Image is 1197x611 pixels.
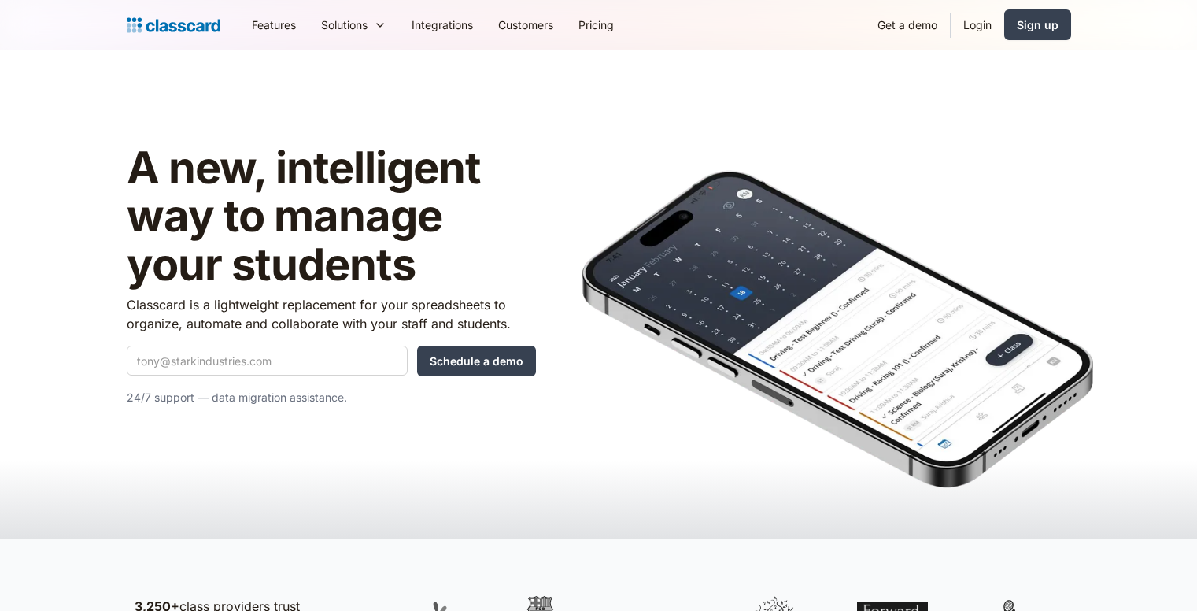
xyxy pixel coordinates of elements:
[127,346,536,376] form: Quick Demo Form
[127,346,408,376] input: tony@starkindustries.com
[566,7,626,43] a: Pricing
[239,7,308,43] a: Features
[127,14,220,36] a: Logo
[127,295,536,333] p: Classcard is a lightweight replacement for your spreadsheets to organize, automate and collaborat...
[486,7,566,43] a: Customers
[1017,17,1058,33] div: Sign up
[321,17,368,33] div: Solutions
[308,7,399,43] div: Solutions
[127,144,536,290] h1: A new, intelligent way to manage your students
[951,7,1004,43] a: Login
[865,7,950,43] a: Get a demo
[127,388,536,407] p: 24/7 support — data migration assistance.
[417,346,536,376] input: Schedule a demo
[399,7,486,43] a: Integrations
[1004,9,1071,40] a: Sign up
